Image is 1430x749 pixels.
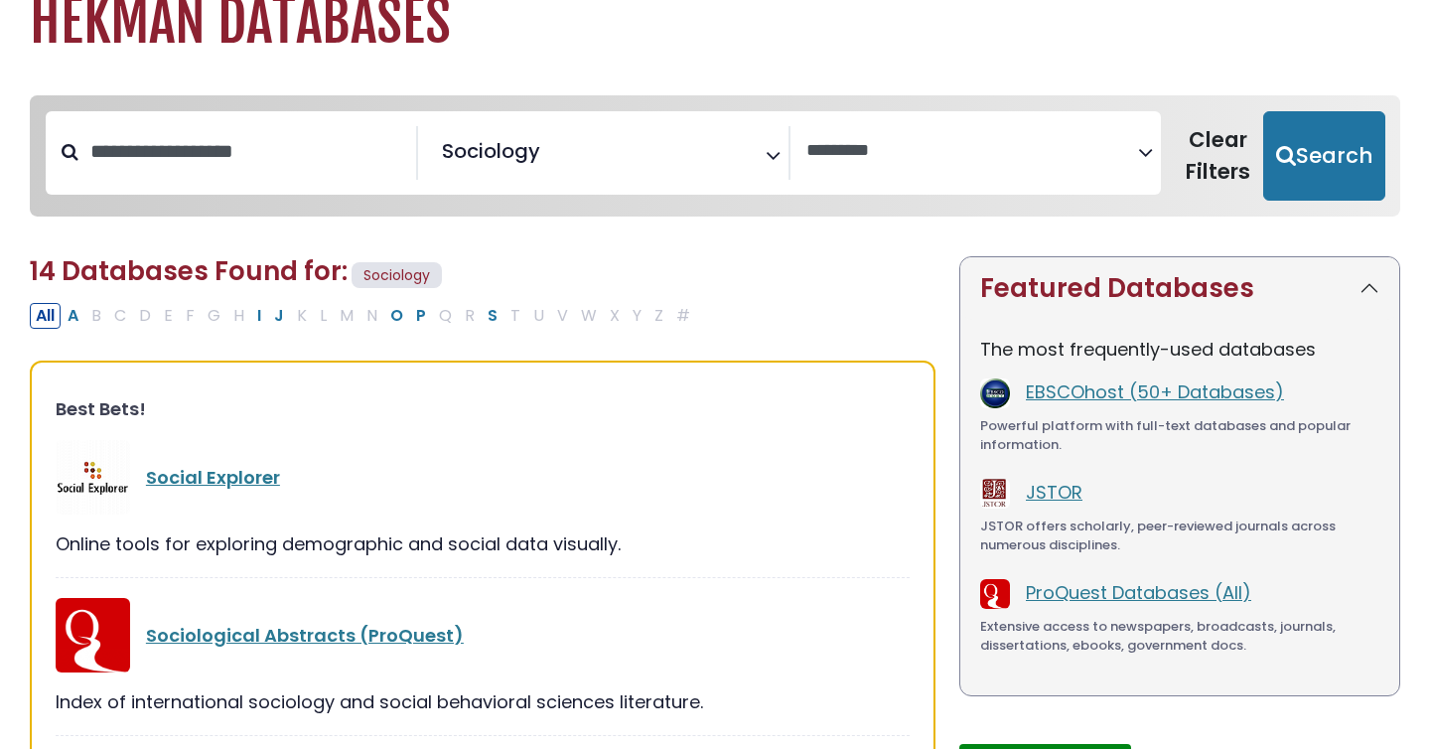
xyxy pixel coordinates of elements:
button: Featured Databases [960,257,1399,320]
div: JSTOR offers scholarly, peer-reviewed journals across numerous disciplines. [980,517,1379,555]
a: EBSCOhost (50+ Databases) [1026,379,1284,404]
p: The most frequently-used databases [980,336,1379,363]
div: Alpha-list to filter by first letter of database name [30,302,698,327]
a: JSTOR [1026,480,1082,505]
li: Sociology [434,136,540,166]
h3: Best Bets! [56,398,910,420]
span: Sociology [352,262,442,289]
button: Submit for Search Results [1263,111,1385,201]
input: Search database by title or keyword [78,135,416,168]
button: All [30,303,61,329]
a: Sociological Abstracts (ProQuest) [146,623,464,648]
button: Filter Results A [62,303,84,329]
textarea: Search [544,147,558,168]
a: Social Explorer [146,465,280,490]
button: Filter Results I [251,303,267,329]
nav: Search filters [30,95,1400,217]
button: Filter Results O [384,303,409,329]
span: Sociology [442,136,540,166]
a: ProQuest Databases (All) [1026,580,1251,605]
span: 14 Databases Found for: [30,253,348,289]
div: Extensive access to newspapers, broadcasts, journals, dissertations, ebooks, government docs. [980,617,1379,656]
textarea: Search [806,141,1138,162]
button: Filter Results S [482,303,503,329]
button: Filter Results J [268,303,290,329]
div: Index of international sociology and social behavioral sciences literature. [56,688,910,715]
button: Clear Filters [1173,111,1263,201]
div: Online tools for exploring demographic and social data visually. [56,530,910,557]
div: Powerful platform with full-text databases and popular information. [980,416,1379,455]
button: Filter Results P [410,303,432,329]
